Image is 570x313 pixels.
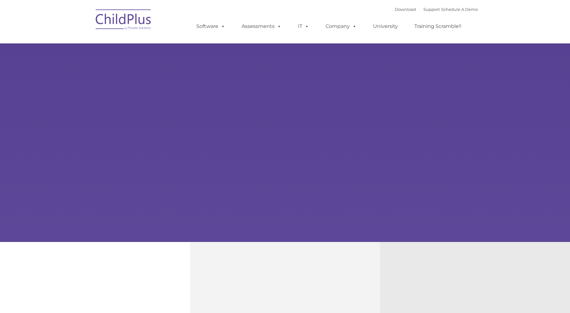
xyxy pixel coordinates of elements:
[93,5,155,36] img: ChildPlus by Procare Solutions
[408,20,467,33] a: Training Scramble!!
[319,20,363,33] a: Company
[441,7,478,12] a: Schedule A Demo
[235,20,288,33] a: Assessments
[190,20,231,33] a: Software
[395,7,478,12] font: |
[292,20,315,33] a: IT
[395,7,416,12] a: Download
[423,7,440,12] a: Support
[367,20,404,33] a: University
